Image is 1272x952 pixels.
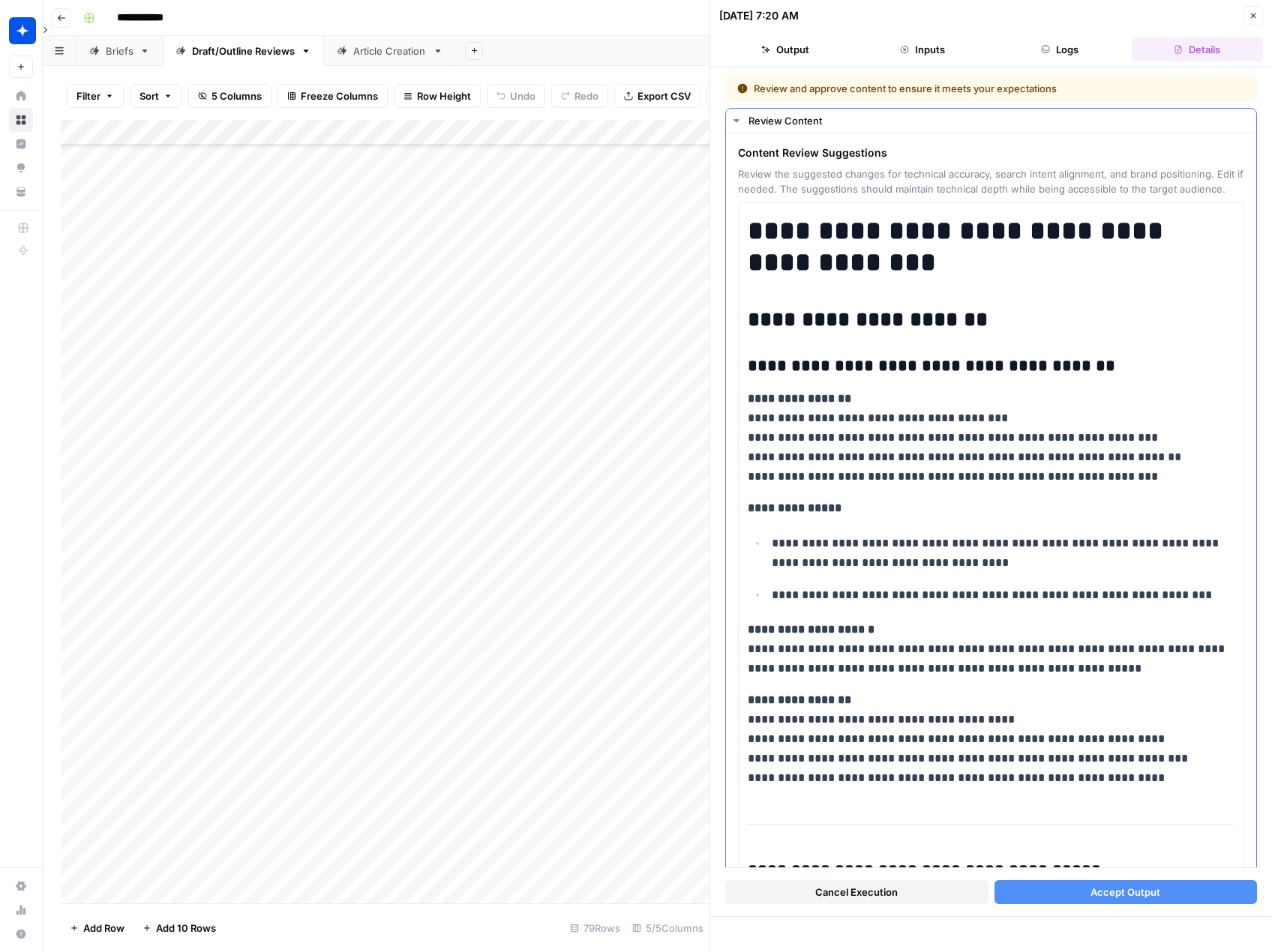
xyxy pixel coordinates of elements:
[738,166,1244,196] span: Review the suggested changes for technical accuracy, search intent alignment, and brand positioni...
[9,12,33,49] button: Workspace: Wiz
[1132,37,1263,61] button: Details
[510,88,535,103] span: Undo
[9,17,36,44] img: Wiz Logo
[277,84,388,108] button: Freeze Columns
[738,145,1244,160] span: Content Review Suggestions
[487,84,545,108] button: Undo
[130,84,182,108] button: Sort
[1090,885,1160,900] span: Accept Output
[106,43,133,58] div: Briefs
[719,37,850,61] button: Output
[324,36,456,66] a: Article Creation
[9,132,33,156] a: Insights
[211,88,262,103] span: 5 Columns
[9,874,33,898] a: Settings
[9,84,33,108] a: Home
[614,84,700,108] button: Export CSV
[726,109,1256,133] button: Review Content
[9,108,33,132] a: Browse
[192,43,295,58] div: Draft/Outline Reviews
[719,8,799,23] div: [DATE] 7:20 AM
[76,88,100,103] span: Filter
[626,916,709,940] div: 5/5 Columns
[139,88,159,103] span: Sort
[994,880,1258,904] button: Accept Output
[748,113,1247,128] div: Review Content
[994,37,1126,61] button: Logs
[133,916,225,940] button: Add 10 Rows
[188,84,271,108] button: 5 Columns
[815,885,898,900] span: Cancel Execution
[163,36,324,66] a: Draft/Outline Reviews
[856,37,988,61] button: Inputs
[9,180,33,204] a: Your Data
[564,916,626,940] div: 79 Rows
[301,88,378,103] span: Freeze Columns
[417,88,471,103] span: Row Height
[61,916,133,940] button: Add Row
[9,922,33,946] button: Help + Support
[637,88,691,103] span: Export CSV
[574,88,598,103] span: Redo
[9,156,33,180] a: Opportunities
[156,921,216,936] span: Add 10 Rows
[83,921,124,936] span: Add Row
[394,84,481,108] button: Row Height
[737,81,1151,96] div: Review and approve content to ensure it meets your expectations
[725,880,988,904] button: Cancel Execution
[67,84,124,108] button: Filter
[353,43,427,58] div: Article Creation
[76,36,163,66] a: Briefs
[551,84,608,108] button: Redo
[9,898,33,922] a: Usage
